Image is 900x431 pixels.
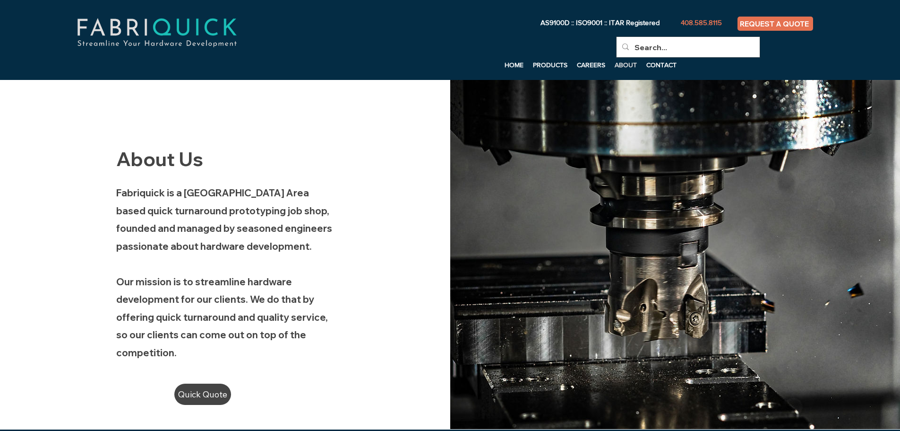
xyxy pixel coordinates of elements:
[681,18,722,26] span: 408.585.8115
[352,58,682,72] nav: Site
[174,384,231,405] a: Quick Quote
[642,58,682,72] a: CONTACT
[737,17,813,31] a: REQUEST A QUOTE
[572,58,610,72] a: CAREERS
[43,8,271,58] img: fabriquick-logo-colors-adjusted.png
[740,19,809,28] span: REQUEST A QUOTE
[116,276,328,359] span: Our mission is to streamline hardware development for our clients. We do that by offering quick t...
[634,37,740,58] input: Search...
[116,147,203,171] span: About Us
[116,187,332,252] span: Fabriquick is a [GEOGRAPHIC_DATA] Area based quick turnaround prototyping job shop, founded and m...
[540,18,660,26] span: AS9100D :: ISO9001 :: ITAR Registered
[528,58,572,72] a: PRODUCTS
[500,58,528,72] a: HOME
[610,58,642,72] a: ABOUT
[178,387,227,403] span: Quick Quote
